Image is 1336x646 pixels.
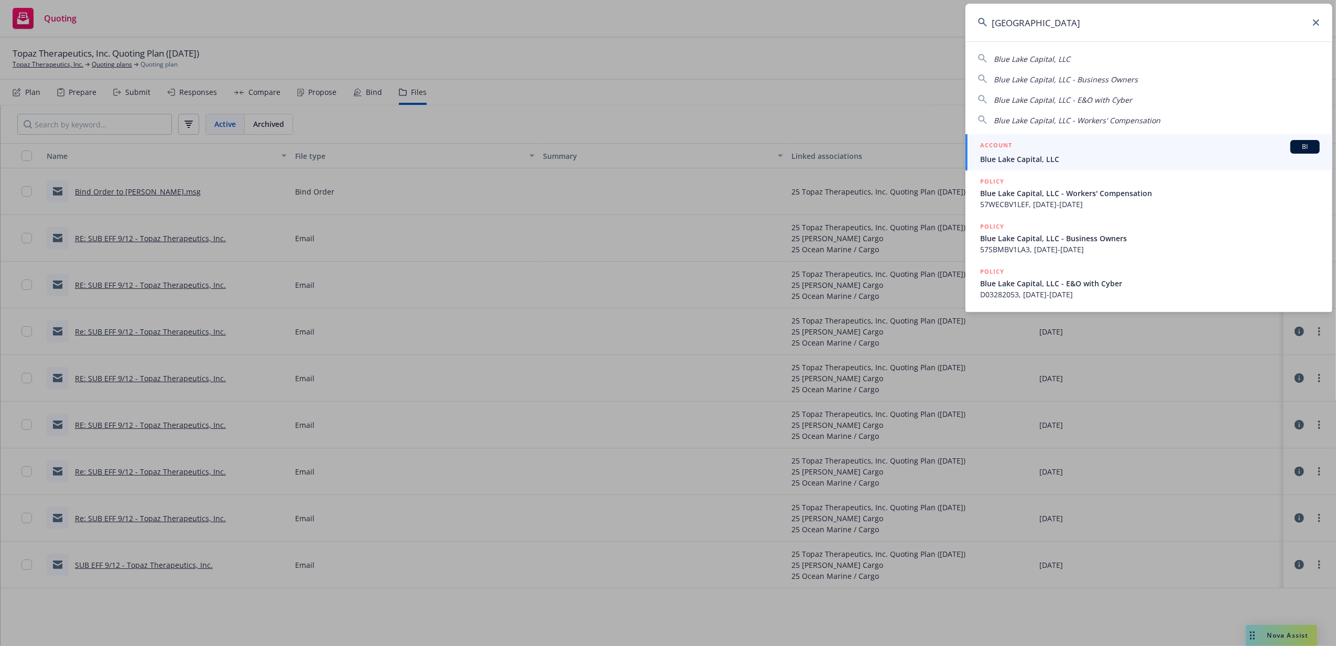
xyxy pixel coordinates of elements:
span: Blue Lake Capital, LLC - E&O with Cyber [980,278,1320,289]
span: Blue Lake Capital, LLC - Workers' Compensation [980,188,1320,199]
input: Search... [965,4,1332,41]
h5: POLICY [980,221,1004,232]
a: POLICYBlue Lake Capital, LLC - E&O with CyberD03282053, [DATE]-[DATE] [965,261,1332,306]
span: D03282053, [DATE]-[DATE] [980,289,1320,300]
h5: POLICY [980,176,1004,187]
a: POLICYBlue Lake Capital, LLC - Business Owners57SBMBV1LA3, [DATE]-[DATE] [965,216,1332,261]
h5: POLICY [980,266,1004,277]
span: 57SBMBV1LA3, [DATE]-[DATE] [980,244,1320,255]
a: ACCOUNTBIBlue Lake Capital, LLC [965,134,1332,170]
span: Blue Lake Capital, LLC - Business Owners [994,74,1138,84]
span: Blue Lake Capital, LLC [980,154,1320,165]
span: Blue Lake Capital, LLC - E&O with Cyber [994,95,1132,105]
span: Blue Lake Capital, LLC - Business Owners [980,233,1320,244]
span: Blue Lake Capital, LLC [994,54,1070,64]
span: BI [1295,142,1316,152]
h5: ACCOUNT [980,140,1012,153]
span: Blue Lake Capital, LLC - Workers' Compensation [994,115,1160,125]
a: POLICYBlue Lake Capital, LLC - Workers' Compensation57WECBV1LEF, [DATE]-[DATE] [965,170,1332,216]
span: 57WECBV1LEF, [DATE]-[DATE] [980,199,1320,210]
